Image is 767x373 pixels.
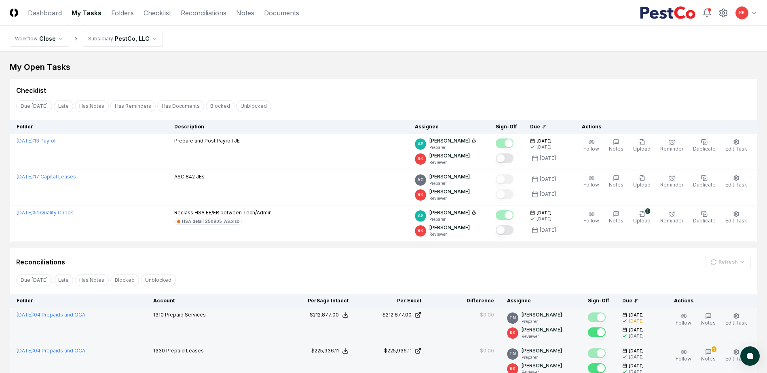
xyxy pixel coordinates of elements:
button: Follow [582,209,601,226]
span: Notes [701,356,716,362]
th: Per Excel [355,294,428,308]
button: Mark complete [588,327,606,337]
button: Mark complete [588,312,606,322]
button: Mark complete [496,189,513,199]
span: Reminder [660,182,683,188]
span: Edit Task [725,146,747,152]
a: My Tasks [72,8,101,18]
p: Reviewer [429,231,470,237]
button: atlas-launcher [740,346,760,366]
div: [DATE] [629,333,644,339]
p: Prepare and Post Payroll JE [174,137,240,145]
div: $212,877.00 [310,311,339,319]
span: Notes [609,182,623,188]
span: RK [510,366,516,372]
a: Reconciliations [181,8,226,18]
span: 1310 [153,312,164,318]
button: Follow [674,347,693,364]
div: [DATE] [629,318,644,324]
button: Edit Task [724,137,749,154]
p: Reviewer [522,333,562,339]
div: [DATE] [540,191,556,198]
button: Has Documents [157,100,204,112]
p: [PERSON_NAME] [429,209,470,216]
button: Mark complete [588,348,606,358]
div: HSA detail 250905_AS.xlsx [182,218,239,224]
button: Has Notes [75,100,109,112]
span: Reminder [660,146,683,152]
span: RK [418,228,423,234]
div: $212,877.00 [382,311,412,319]
th: Difference [428,294,501,308]
span: Notes [609,146,623,152]
button: Unblocked [236,100,271,112]
div: Workflow [15,35,38,42]
button: Mark complete [588,363,606,373]
div: [DATE] [537,216,551,222]
th: Folder [10,294,147,308]
span: Follow [676,320,691,326]
span: Notes [609,218,623,224]
a: $212,877.00 [361,311,421,319]
a: Checklist [144,8,171,18]
p: [PERSON_NAME] [429,224,470,231]
span: [DATE] [629,348,644,354]
button: Notes [607,137,625,154]
button: Notes [699,311,717,328]
span: [DATE] [629,327,644,333]
div: [DATE] [537,144,551,150]
a: Dashboard [28,8,62,18]
img: PestCo logo [640,6,696,19]
span: Prepaid Services [165,312,206,318]
span: Follow [676,356,691,362]
div: My Open Tasks [10,61,757,73]
button: Due Today [16,100,52,112]
span: AS [418,213,423,219]
div: $0.00 [480,347,494,354]
span: Edit Task [725,218,747,224]
div: Due [622,297,655,304]
span: [DATE] : [17,174,34,180]
a: Notes [236,8,254,18]
button: 1Upload [632,209,652,226]
button: Follow [582,173,601,190]
p: [PERSON_NAME] [429,152,470,159]
div: Actions [575,123,751,130]
a: Folders [111,8,134,18]
span: [DATE] : [17,348,34,354]
button: Duplicate [691,137,717,154]
button: Due Today [16,274,52,286]
button: Mark complete [496,225,513,235]
span: TN [509,351,516,357]
span: Duplicate [693,218,716,224]
div: Due [530,123,562,130]
th: Per Sage Intacct [282,294,355,308]
button: Mark complete [496,174,513,184]
p: ASC 842 JEs [174,173,205,180]
p: Preparer [522,319,562,325]
div: Subsidiary [88,35,113,42]
span: 1330 [153,348,165,354]
span: [DATE] [629,312,644,318]
p: [PERSON_NAME] [522,347,562,354]
p: Preparer [429,216,476,222]
button: Duplicate [691,209,717,226]
button: Late [54,100,73,112]
div: Checklist [16,86,46,95]
span: Notes [701,320,716,326]
p: Reviewer [429,159,470,166]
span: [DATE] [537,138,551,144]
button: Mark complete [496,138,513,148]
button: Has Notes [75,274,109,286]
div: 1 [645,208,650,214]
button: $212,877.00 [310,311,349,319]
span: [DATE] [629,363,644,369]
a: HSA detail 250905_AS.xlsx [174,218,242,225]
button: Upload [632,173,652,190]
p: [PERSON_NAME] [429,137,470,145]
a: Documents [264,8,299,18]
div: Actions [668,297,751,304]
p: [PERSON_NAME] [522,311,562,319]
a: [DATE]:17 Capital Leases [17,174,76,180]
p: Preparer [429,180,470,186]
